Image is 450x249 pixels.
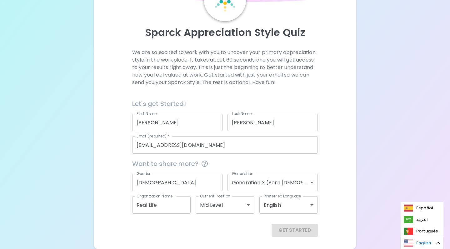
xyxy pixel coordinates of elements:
label: Gender [137,171,151,176]
label: First Name [137,111,157,116]
ul: Language list [400,202,444,237]
label: Current Position [200,193,230,199]
p: Sparck Appreciation Style Quiz [101,26,349,39]
label: Organization Name [137,193,173,199]
a: Português [401,225,442,237]
div: Generation X (Born [DEMOGRAPHIC_DATA] - [DEMOGRAPHIC_DATA]) [227,174,318,191]
div: Language [400,237,444,249]
label: Preferred Language [264,193,301,199]
span: Want to share more? [132,159,318,169]
label: Generation [232,171,253,176]
svg: This information is completely confidential and only used for aggregated appreciation studies at ... [201,160,208,167]
div: Mid Level [196,196,254,214]
aside: Language selected: English [400,237,444,249]
div: English [259,196,318,214]
a: العربية‏ [401,214,432,225]
p: We are so excited to work with you to uncover your primary appreciation style in the workplace. I... [132,49,318,86]
h6: Let's get Started! [132,99,318,109]
a: Español [401,202,438,214]
label: Last Name [232,111,252,116]
a: English [401,237,443,249]
label: Email (required) [137,133,170,139]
